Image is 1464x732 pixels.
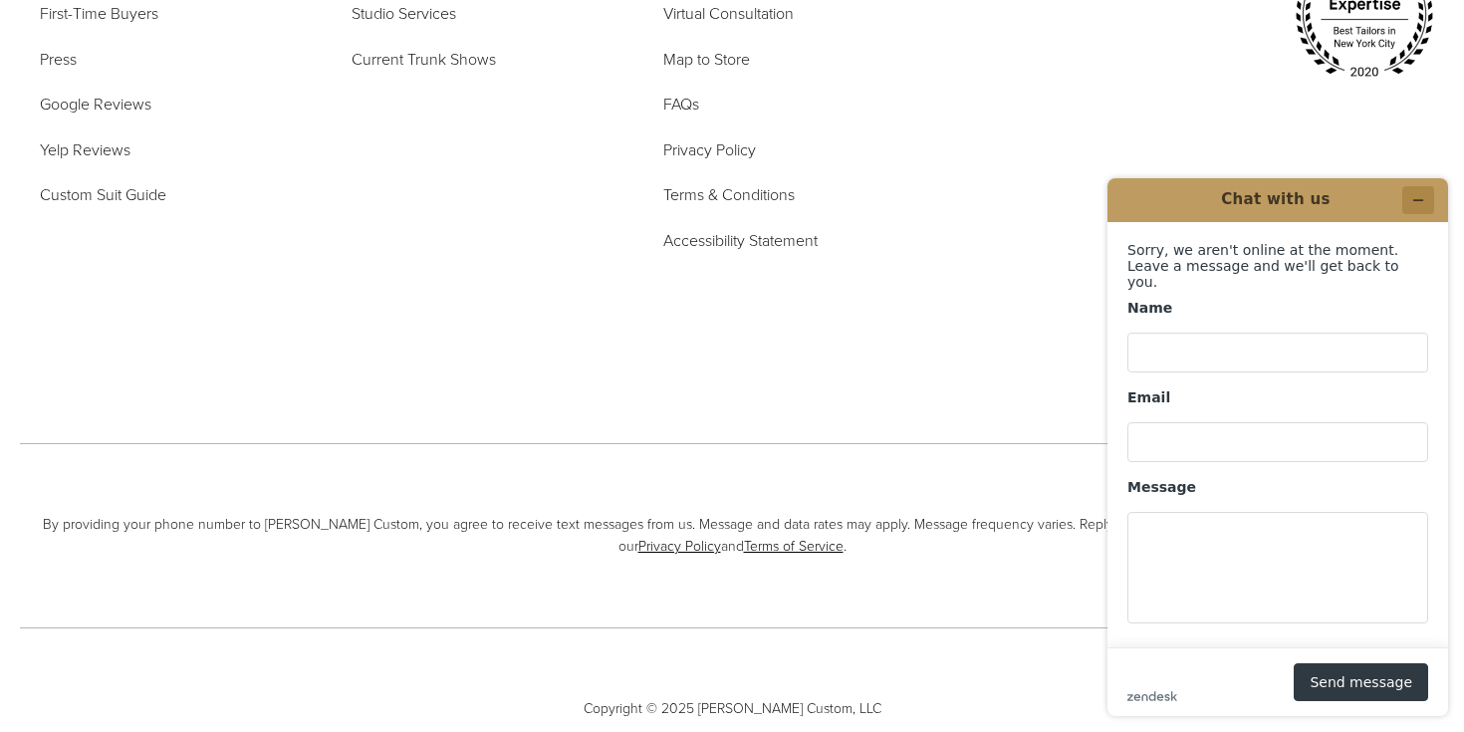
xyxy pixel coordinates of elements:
span: Custom Suit Guide [40,183,166,206]
a: Virtual Consultation [663,1,794,27]
a: Privacy Policy [638,536,721,557]
span: Copyright © 2025 [PERSON_NAME] Custom, LLC [20,698,1444,720]
span: By providing your phone number to [PERSON_NAME] Custom, you agree to receive text messages from u... [20,514,1444,559]
a: Accessibility Statement [663,228,818,254]
span: Studio Services [352,2,456,25]
span: FAQs [663,93,699,116]
a: First-Time Buyers [40,1,158,27]
span: Current Trunk Shows [352,48,496,71]
a: Press [40,47,77,73]
span: First-Time Buyers [40,2,158,25]
iframe: Find more information here [1092,162,1464,732]
span: Accessibility Statement [663,229,818,252]
span: Google Reviews [40,93,151,116]
span: Privacy Policy [663,138,756,161]
a: Studio Services [352,1,456,27]
a: FAQs [663,92,699,118]
span: Map to Store [663,48,750,71]
a: Google Reviews [40,92,151,118]
span: Yelp Reviews [40,138,130,161]
span: Help [46,14,87,32]
span: Press [40,48,77,71]
span: Virtual Consultation [663,2,794,25]
a: Terms & Conditions [663,182,795,208]
a: Custom Suit Guide [40,182,166,208]
a: Yelp Reviews [40,137,130,163]
a: Map to Store [663,47,750,73]
a: Current Trunk Shows [352,47,496,73]
span: Terms & Conditions [663,183,795,206]
a: Terms of Service [744,536,844,557]
a: Privacy Policy [663,137,756,163]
